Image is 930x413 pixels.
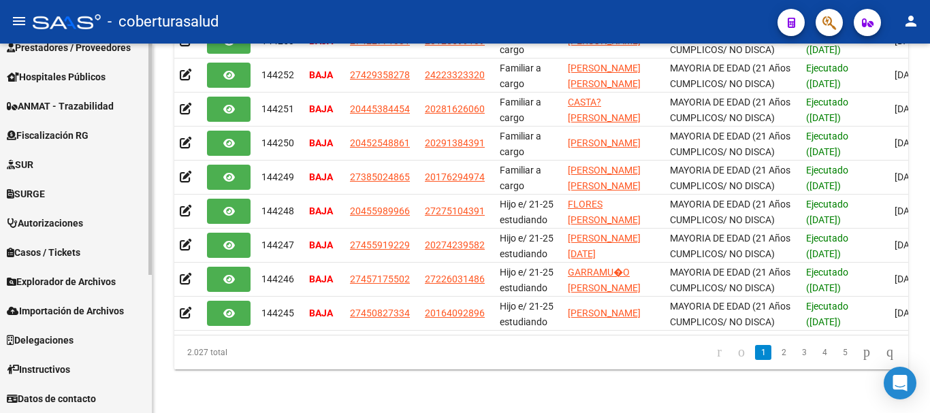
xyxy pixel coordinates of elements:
[895,137,923,148] span: [DATE]
[568,165,641,191] span: [PERSON_NAME] [PERSON_NAME]
[350,103,410,114] span: 20445384454
[806,97,848,123] span: Ejecutado ([DATE])
[895,69,923,80] span: [DATE]
[350,171,410,182] span: 27385024865
[835,341,855,364] li: page 5
[261,239,294,250] span: 144247
[7,99,114,114] span: ANMAT - Trazabilidad
[806,199,848,225] span: Ejecutado ([DATE])
[568,233,641,259] span: [PERSON_NAME][DATE]
[895,103,923,114] span: [DATE]
[568,308,641,318] span: [PERSON_NAME]
[732,345,751,360] a: go to previous page
[755,345,771,360] a: 1
[309,69,333,80] strong: BAJA
[775,345,792,360] a: 2
[816,345,833,360] a: 4
[425,205,485,216] span: 27275104391
[7,391,96,406] span: Datos de contacto
[7,69,106,84] span: Hospitales Públicos
[425,69,485,80] span: 24223323320
[568,199,641,225] span: FLORES [PERSON_NAME]
[309,274,333,284] strong: BAJA
[500,165,541,191] span: Familiar a cargo
[261,274,294,284] span: 144246
[350,239,410,250] span: 27455919229
[806,267,848,293] span: Ejecutado ([DATE])
[837,345,853,360] a: 5
[568,97,641,123] span: CASTA?[PERSON_NAME]
[425,274,485,284] span: 27226031486
[7,157,33,172] span: SUR
[350,274,410,284] span: 27457175502
[670,131,790,157] span: MAYORIA DE EDAD (21 Años CUMPLICOS/ NO DISCA)
[309,137,333,148] strong: BAJA
[350,137,410,148] span: 20452548861
[711,345,728,360] a: go to first page
[753,341,773,364] li: page 1
[11,13,27,29] mat-icon: menu
[500,267,554,293] span: Hijo e/ 21-25 estudiando
[895,239,923,250] span: [DATE]
[261,137,294,148] span: 144250
[7,40,131,55] span: Prestadores / Proveedores
[7,274,116,289] span: Explorador de Archivos
[806,131,848,157] span: Ejecutado ([DATE])
[500,97,541,123] span: Familiar a cargo
[261,171,294,182] span: 144249
[309,239,333,250] strong: BAJA
[309,308,333,318] strong: BAJA
[261,308,294,318] span: 144245
[425,171,485,182] span: 20176294974
[670,233,790,259] span: MAYORIA DE EDAD (21 Años CUMPLICOS/ NO DISCA)
[794,341,814,364] li: page 3
[309,205,333,216] strong: BAJA
[261,103,294,114] span: 144251
[7,362,70,377] span: Instructivos
[500,199,554,225] span: Hijo e/ 21-25 estudiando
[903,13,919,29] mat-icon: person
[814,341,835,364] li: page 4
[500,301,554,327] span: Hijo e/ 21-25 estudiando
[500,233,554,259] span: Hijo e/ 21-25 estudiando
[500,63,541,89] span: Familiar a cargo
[500,131,541,157] span: Familiar a cargo
[895,205,923,216] span: [DATE]
[895,171,923,182] span: [DATE]
[670,199,790,225] span: MAYORIA DE EDAD (21 Años CUMPLICOS/ NO DISCA)
[773,341,794,364] li: page 2
[425,308,485,318] span: 20164092896
[568,63,641,89] span: [PERSON_NAME] [PERSON_NAME]
[568,267,641,293] span: GARRAMU�O [PERSON_NAME]
[806,301,848,327] span: Ejecutado ([DATE])
[174,335,319,369] div: 2.027 total
[425,137,485,148] span: 20291384391
[670,165,790,191] span: MAYORIA DE EDAD (21 Años CUMPLICOS/ NO DISCA)
[806,165,848,191] span: Ejecutado ([DATE])
[895,308,923,318] span: [DATE]
[7,216,83,231] span: Autorizaciones
[309,103,333,114] strong: BAJA
[806,63,848,89] span: Ejecutado ([DATE])
[884,367,916,399] div: Open Intercom Messenger
[7,128,89,143] span: Fiscalización RG
[670,301,790,327] span: MAYORIA DE EDAD (21 Años CUMPLICOS/ NO DISCA)
[7,303,124,318] span: Importación de Archivos
[350,308,410,318] span: 27450827334
[670,97,790,123] span: MAYORIA DE EDAD (21 Años CUMPLICOS/ NO DISCA)
[880,345,899,360] a: go to last page
[806,233,848,259] span: Ejecutado ([DATE])
[425,239,485,250] span: 20274239582
[568,137,641,148] span: [PERSON_NAME]
[309,171,333,182] strong: BAJA
[108,7,219,37] span: - coberturasalud
[895,274,923,284] span: [DATE]
[425,103,485,114] span: 20281626060
[670,267,790,293] span: MAYORIA DE EDAD (21 Años CUMPLICOS/ NO DISCA)
[857,345,876,360] a: go to next page
[261,69,294,80] span: 144252
[7,245,80,260] span: Casos / Tickets
[670,63,790,89] span: MAYORIA DE EDAD (21 Años CUMPLICOS/ NO DISCA)
[350,205,410,216] span: 20455989966
[7,186,45,201] span: SURGE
